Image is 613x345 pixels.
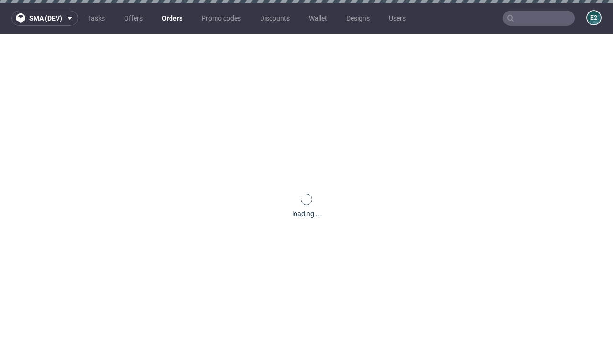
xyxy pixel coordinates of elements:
span: sma (dev) [29,15,62,22]
a: Designs [341,11,375,26]
a: Discounts [254,11,295,26]
a: Wallet [303,11,333,26]
a: Promo codes [196,11,247,26]
button: sma (dev) [11,11,78,26]
a: Offers [118,11,148,26]
a: Tasks [82,11,111,26]
a: Users [383,11,411,26]
a: Orders [156,11,188,26]
figcaption: e2 [587,11,601,24]
div: loading ... [292,209,321,218]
